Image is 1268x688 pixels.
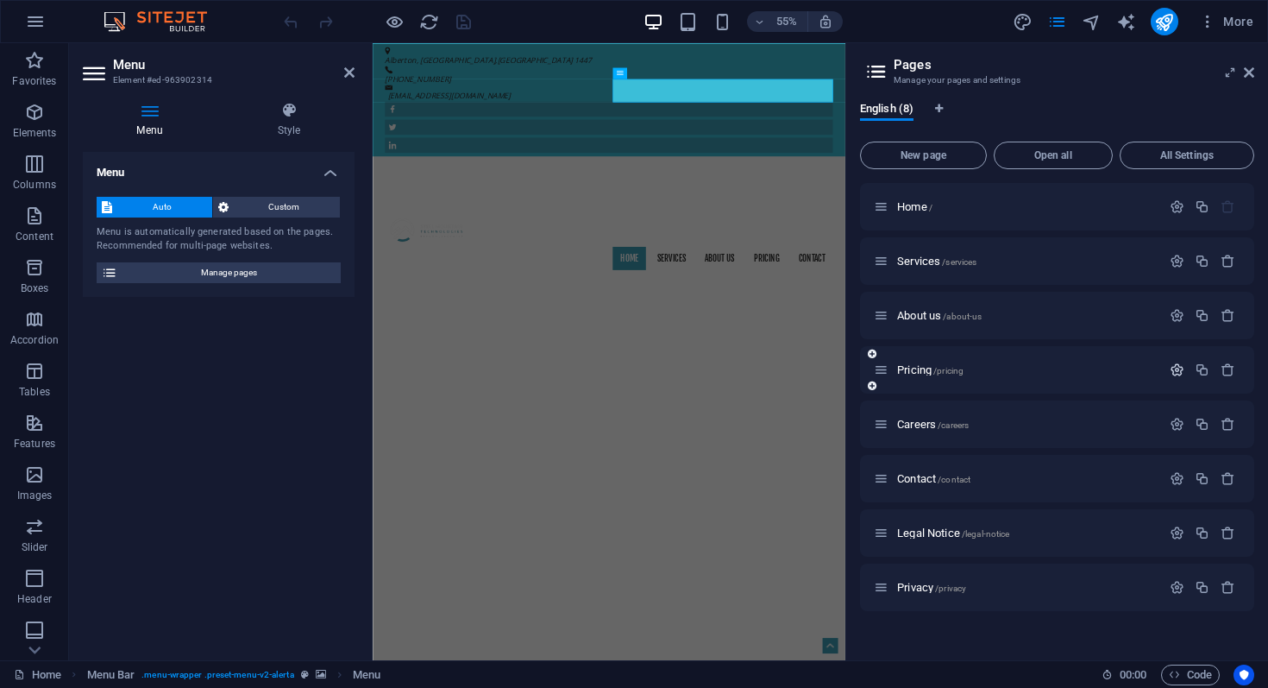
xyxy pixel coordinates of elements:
h3: Manage your pages and settings [894,73,1220,88]
div: Remove [1221,526,1235,540]
i: This element contains a background [316,670,326,679]
button: reload [418,11,439,32]
span: /about-us [943,312,982,321]
p: Columns [13,178,56,192]
p: Features [14,437,55,451]
h4: Menu [83,102,223,138]
div: Remove [1221,308,1235,323]
span: Click to select. Double-click to edit [353,665,380,685]
p: Accordion [10,333,59,347]
button: Manage pages [97,262,341,283]
div: Contact/contact [892,473,1161,484]
div: Duplicate [1195,199,1209,214]
i: This element is a customizable preset [301,670,309,679]
span: /careers [938,420,969,430]
span: Custom [234,197,336,218]
button: All Settings [1120,142,1254,169]
h4: Style [223,102,355,138]
span: Manage pages [122,262,336,283]
span: Click to open page [897,255,976,268]
div: Settings [1170,580,1184,595]
div: Remove [1221,417,1235,432]
div: Duplicate [1195,417,1209,432]
h4: Menu [83,152,355,183]
div: Settings [1170,526,1184,540]
i: Navigator [1082,12,1102,32]
button: 55% [747,11,808,32]
p: Slider [22,540,48,554]
span: . menu-wrapper .preset-menu-v2-alerta [141,665,293,685]
button: More [1192,8,1260,35]
button: design [1013,11,1033,32]
div: Home/ [892,201,1161,212]
div: Menu is automatically generated based on the pages. Recommended for multi-page websites. [97,225,341,254]
div: Services/services [892,256,1161,267]
button: New page [860,142,987,169]
span: Click to open page [897,418,969,431]
button: publish [1151,8,1178,35]
p: Boxes [21,281,49,295]
div: Settings [1170,417,1184,432]
span: 00 00 [1120,665,1146,685]
p: Tables [19,385,50,399]
button: Click here to leave preview mode and continue editing [384,11,405,32]
h6: 55% [773,11,800,32]
i: AI Writer [1116,12,1136,32]
span: Code [1169,665,1212,685]
span: Click to open page [897,581,966,594]
div: Privacy/privacy [892,582,1161,593]
button: Auto [97,197,212,218]
span: Open all [1001,150,1105,161]
h6: Session time [1102,665,1147,685]
span: /pricing [933,366,964,376]
button: navigator [1082,11,1102,32]
div: About us/about-us [892,310,1161,321]
h2: Menu [113,57,355,73]
span: / [929,203,932,212]
div: Careers/careers [892,419,1161,430]
span: Click to open page [897,363,964,376]
i: Publish [1154,12,1174,32]
span: Click to open page [897,472,970,485]
span: New page [868,150,979,161]
div: The startpage cannot be deleted [1221,199,1235,214]
img: Editor Logo [99,11,229,32]
span: : [1132,668,1134,681]
div: Duplicate [1195,526,1209,540]
div: Pricing/pricing [892,364,1161,376]
p: Content [16,230,53,243]
i: Design (Ctrl+Alt+Y) [1013,12,1033,32]
div: Settings [1170,471,1184,486]
div: Settings [1170,254,1184,268]
p: Favorites [12,74,56,88]
i: On resize automatically adjust zoom level to fit chosen device. [818,14,833,29]
div: Settings [1170,199,1184,214]
span: English (8) [860,98,913,123]
i: Pages (Ctrl+Alt+S) [1047,12,1067,32]
span: /privacy [935,584,966,593]
i: Reload page [419,12,439,32]
p: Elements [13,126,57,140]
button: Custom [213,197,341,218]
span: Auto [117,197,207,218]
div: Duplicate [1195,580,1209,595]
button: pages [1047,11,1068,32]
span: /contact [938,475,970,484]
span: Click to open page [897,200,932,213]
nav: breadcrumb [87,665,381,685]
div: Remove [1221,580,1235,595]
span: Click to open page [897,527,1009,540]
h2: Pages [894,57,1254,73]
span: /services [942,257,976,267]
button: Code [1161,665,1220,685]
span: About us [897,309,982,322]
div: Duplicate [1195,254,1209,268]
button: Open all [994,142,1113,169]
span: More [1199,13,1253,30]
div: Remove [1221,471,1235,486]
div: Legal Notice/legal-notice [892,527,1161,539]
span: Click to select. Double-click to edit [87,665,135,685]
p: Images [17,489,53,502]
div: Duplicate [1195,471,1209,486]
span: All Settings [1127,150,1246,161]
